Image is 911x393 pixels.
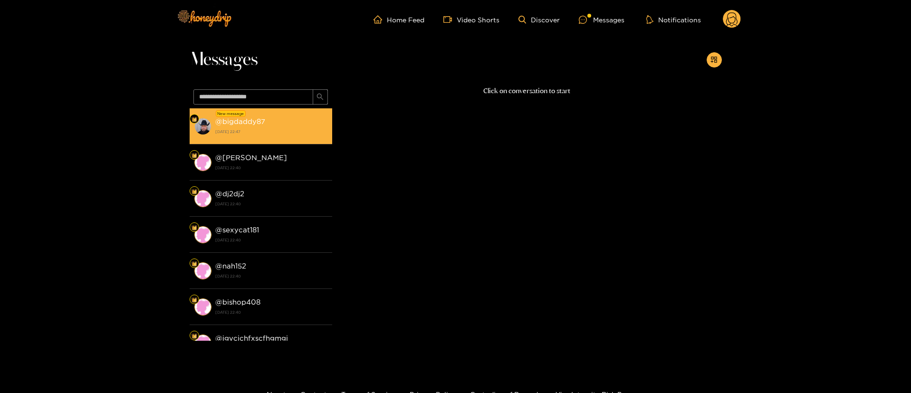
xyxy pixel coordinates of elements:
[194,118,211,135] img: conversation
[215,262,246,270] strong: @ nah152
[194,154,211,171] img: conversation
[332,86,722,96] p: Click on conversation to start
[215,236,327,244] strong: [DATE] 22:40
[215,117,265,125] strong: @ bigdaddy87
[215,153,287,162] strong: @ [PERSON_NAME]
[194,335,211,352] img: conversation
[215,308,327,316] strong: [DATE] 22:40
[215,272,327,280] strong: [DATE] 22:40
[215,200,327,208] strong: [DATE] 22:40
[579,14,624,25] div: Messages
[215,190,244,198] strong: @ dj2dj2
[313,89,328,105] button: search
[192,333,197,339] img: Fan Level
[215,334,288,342] strong: @ jgvcjchfxscfhgmgj
[443,15,457,24] span: video-camera
[215,127,327,136] strong: [DATE] 22:47
[215,163,327,172] strong: [DATE] 22:40
[192,116,197,122] img: Fan Level
[194,190,211,207] img: conversation
[215,226,259,234] strong: @ sexycat181
[194,226,211,243] img: conversation
[374,15,387,24] span: home
[192,189,197,194] img: Fan Level
[192,261,197,267] img: Fan Level
[316,93,324,101] span: search
[194,298,211,316] img: conversation
[518,16,560,24] a: Discover
[643,15,704,24] button: Notifications
[710,56,718,64] span: appstore-add
[194,262,211,279] img: conversation
[215,298,260,306] strong: @ bishop408
[192,297,197,303] img: Fan Level
[190,48,258,71] span: Messages
[216,110,246,117] div: New message
[707,52,722,67] button: appstore-add
[374,15,424,24] a: Home Feed
[192,225,197,230] img: Fan Level
[192,153,197,158] img: Fan Level
[443,15,499,24] a: Video Shorts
